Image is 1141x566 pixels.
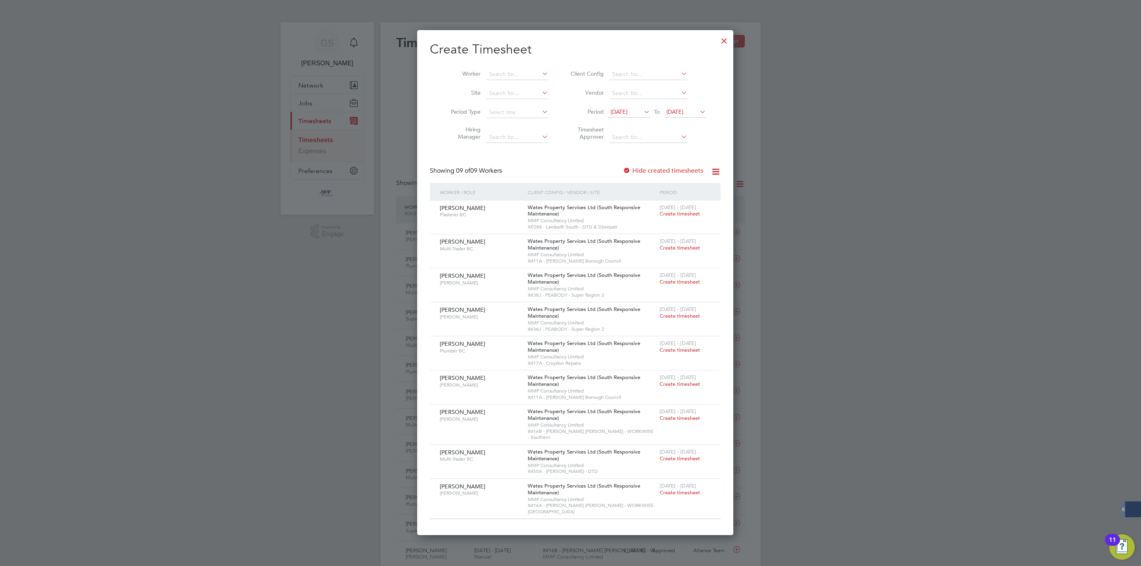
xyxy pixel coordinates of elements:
[528,224,656,230] span: XF088 - Lambeth South - DTD & Disrepair
[658,183,713,201] div: Period
[440,280,522,286] span: [PERSON_NAME]
[528,238,640,251] span: Wates Property Services Ltd (South Responsive Maintenance)
[528,204,640,217] span: Wates Property Services Ltd (South Responsive Maintenance)
[456,167,502,175] span: 09 Workers
[1109,540,1116,550] div: 11
[456,167,470,175] span: 09 of
[486,107,548,118] input: Select one
[445,89,481,96] label: Site
[528,354,656,360] span: MMP Consultancy Limited
[528,394,656,400] span: IM11A - [PERSON_NAME] Borough Council
[445,126,481,140] label: Hiring Manager
[526,183,658,201] div: Client Config / Vendor / Site
[660,244,700,251] span: Create timesheet
[528,422,656,428] span: MMP Consultancy Limited
[430,167,504,175] div: Showing
[440,272,485,279] span: [PERSON_NAME]
[528,360,656,366] span: IM17A - Croydon Repairs
[660,278,700,285] span: Create timesheet
[528,292,656,298] span: IM38J - PEABODY - Super Region 2
[438,183,526,201] div: Worker / Role
[568,89,604,96] label: Vendor
[660,415,700,421] span: Create timesheet
[528,428,656,440] span: IM16B - [PERSON_NAME] [PERSON_NAME] - WORKWISE - Southern
[440,374,485,381] span: [PERSON_NAME]
[440,348,522,354] span: Plumber BC
[660,340,696,347] span: [DATE] - [DATE]
[660,489,700,496] span: Create timesheet
[528,502,656,515] span: IM16A - [PERSON_NAME] [PERSON_NAME] - WORKWISE- [GEOGRAPHIC_DATA]
[660,408,696,415] span: [DATE] - [DATE]
[440,449,485,456] span: [PERSON_NAME]
[528,496,656,503] span: MMP Consultancy Limited
[528,462,656,469] span: MMP Consultancy Limited
[660,313,700,319] span: Create timesheet
[440,246,522,252] span: Multi-Trader BC
[528,468,656,475] span: IM50A - [PERSON_NAME] - DTD
[440,204,485,212] span: [PERSON_NAME]
[528,482,640,496] span: Wates Property Services Ltd (South Responsive Maintenance)
[528,306,640,319] span: Wates Property Services Ltd (South Responsive Maintenance)
[528,340,640,353] span: Wates Property Services Ltd (South Responsive Maintenance)
[440,306,485,313] span: [PERSON_NAME]
[609,132,687,143] input: Search for...
[486,69,548,80] input: Search for...
[440,416,522,422] span: [PERSON_NAME]
[528,217,656,224] span: MMP Consultancy Limited
[528,326,656,332] span: IM38J - PEABODY - Super Region 2
[568,70,604,77] label: Client Config
[568,126,604,140] label: Timesheet Approver
[528,448,640,462] span: Wates Property Services Ltd (South Responsive Maintenance)
[528,252,656,258] span: MMP Consultancy Limited
[568,108,604,115] label: Period
[440,456,522,462] span: Multi-Trader BC
[611,108,628,115] span: [DATE]
[528,286,656,292] span: MMP Consultancy Limited
[440,212,522,218] span: Plasterer BC
[652,107,662,117] span: To
[660,347,700,353] span: Create timesheet
[623,167,703,175] label: Hide created timesheets
[440,238,485,245] span: [PERSON_NAME]
[528,258,656,264] span: IM11A - [PERSON_NAME] Borough Council
[609,69,687,80] input: Search for...
[440,314,522,320] span: [PERSON_NAME]
[660,204,696,211] span: [DATE] - [DATE]
[440,483,485,490] span: [PERSON_NAME]
[445,108,481,115] label: Period Type
[660,482,696,489] span: [DATE] - [DATE]
[660,381,700,387] span: Create timesheet
[440,490,522,496] span: [PERSON_NAME]
[660,455,700,462] span: Create timesheet
[528,272,640,285] span: Wates Property Services Ltd (South Responsive Maintenance)
[528,320,656,326] span: MMP Consultancy Limited
[660,306,696,313] span: [DATE] - [DATE]
[486,88,548,99] input: Search for...
[445,70,481,77] label: Worker
[660,374,696,381] span: [DATE] - [DATE]
[660,448,696,455] span: [DATE] - [DATE]
[440,382,522,388] span: [PERSON_NAME]
[486,132,548,143] input: Search for...
[660,238,696,244] span: [DATE] - [DATE]
[440,340,485,347] span: [PERSON_NAME]
[440,408,485,415] span: [PERSON_NAME]
[660,272,696,278] span: [DATE] - [DATE]
[430,41,721,58] h2: Create Timesheet
[528,374,640,387] span: Wates Property Services Ltd (South Responsive Maintenance)
[528,408,640,421] span: Wates Property Services Ltd (South Responsive Maintenance)
[609,88,687,99] input: Search for...
[660,210,700,217] span: Create timesheet
[1109,534,1135,560] button: Open Resource Center, 11 new notifications
[666,108,683,115] span: [DATE]
[528,388,656,394] span: MMP Consultancy Limited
